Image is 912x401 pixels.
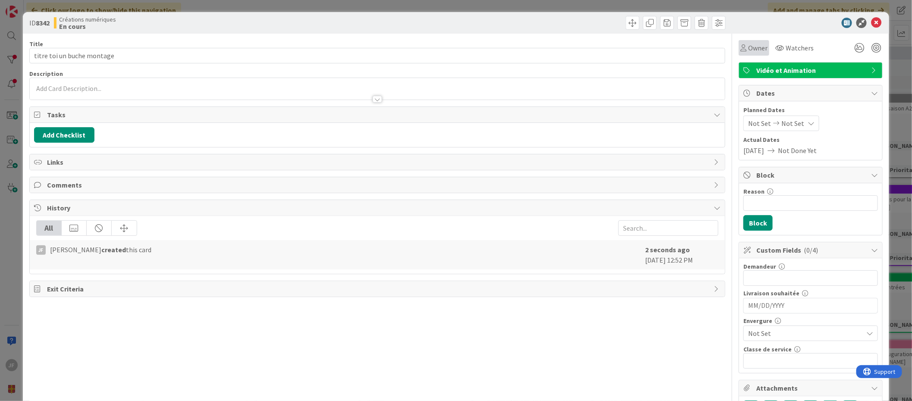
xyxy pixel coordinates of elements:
span: Owner [748,43,768,53]
label: Demandeur [743,263,776,270]
label: Reason [743,188,765,195]
span: Comments [47,180,709,190]
span: History [47,203,709,213]
span: Planned Dates [743,106,878,115]
b: En cours [59,23,116,30]
span: Not Set [748,118,771,128]
span: Attachments [756,383,867,393]
input: MM/DD/YYYY [748,298,873,313]
span: Créations numériques [59,16,116,23]
span: Links [47,157,709,167]
span: Block [756,170,867,180]
span: Not Done Yet [778,145,817,156]
span: Not Set [748,327,859,339]
div: JF [36,245,46,255]
span: Description [29,70,63,78]
span: ID [29,18,50,28]
div: Livraison souhaitée [743,290,878,296]
input: Search... [618,220,718,236]
button: Block [743,215,773,231]
div: Envergure [743,318,878,324]
span: [DATE] [743,145,764,156]
label: Classe de service [743,345,792,353]
span: Vidéo et Animation [756,65,867,75]
span: Exit Criteria [47,284,709,294]
input: type card name here... [29,48,725,63]
button: Add Checklist [34,127,94,143]
span: ( 0/4 ) [804,246,818,254]
b: 2 seconds ago [645,245,690,254]
span: Watchers [786,43,814,53]
div: [DATE] 12:52 PM [645,244,718,265]
div: All [37,221,62,235]
b: 8342 [36,19,50,27]
span: Tasks [47,110,709,120]
span: Not Set [781,118,804,128]
span: Dates [756,88,867,98]
span: Actual Dates [743,135,878,144]
span: Custom Fields [756,245,867,255]
label: Title [29,40,43,48]
b: created [101,245,126,254]
span: Support [18,1,39,12]
span: [PERSON_NAME] this card [50,244,151,255]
